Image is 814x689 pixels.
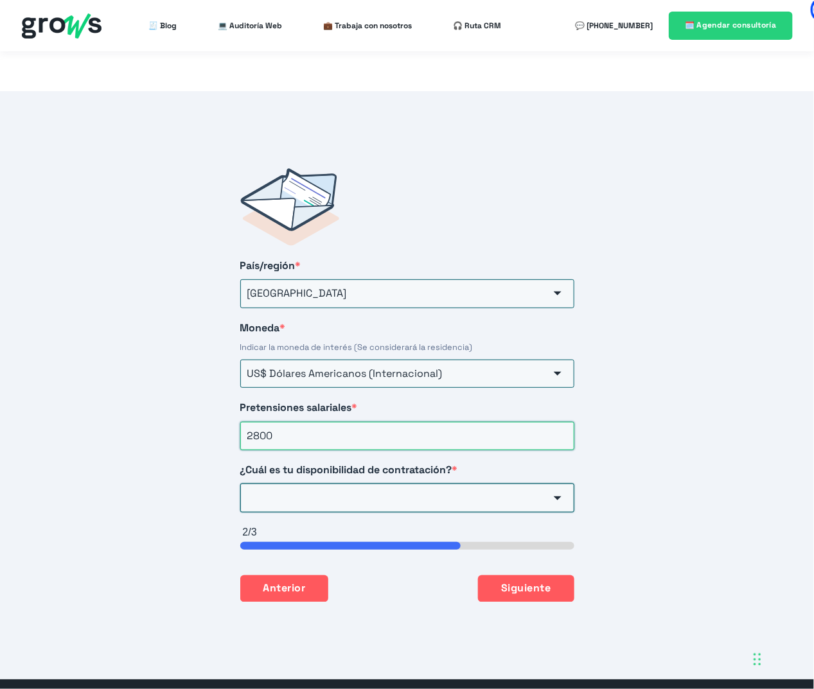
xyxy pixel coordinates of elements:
[215,143,600,628] form: HubSpot Form
[22,13,102,39] img: grows - hubspot
[240,259,296,272] span: País/región
[240,575,329,602] button: Anterior
[243,525,574,539] div: 2/3
[754,640,761,679] div: Drag
[240,321,280,335] span: Moneda
[240,342,574,353] div: Indicar la moneda de interés (Se considerará la residencia)
[669,12,793,39] a: 🗓️ Agendar consultoría
[218,13,283,39] a: 💻 Auditoría Web
[454,13,502,39] a: 🎧 Ruta CRM
[240,168,339,246] img: Postulaciones Grows
[575,13,653,39] a: 💬 [PHONE_NUMBER]
[324,13,412,39] a: 💼 Trabaja con nosotros
[240,542,574,550] div: page 2 of 3
[583,525,814,689] iframe: Chat Widget
[685,20,777,30] span: 🗓️ Agendar consultoría
[149,13,177,39] a: 🧾 Blog
[240,463,452,476] span: ¿Cuál es tu disponibilidad de contratación?
[478,575,574,602] button: Siguiente
[240,401,352,414] span: Pretensiones salariales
